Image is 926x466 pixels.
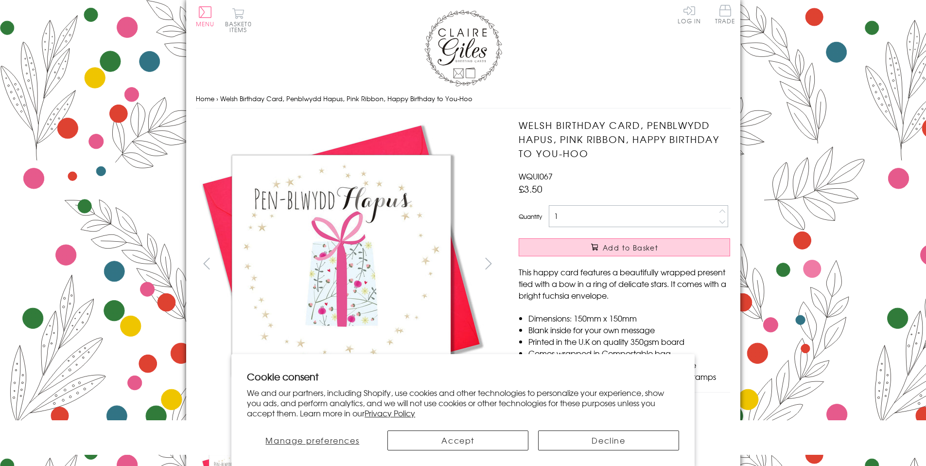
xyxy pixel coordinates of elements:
span: Add to Basket [603,243,658,252]
span: Welsh Birthday Card, Penblwydd Hapus, Pink Ribbon, Happy Birthday to You-Hoo [220,94,472,103]
img: Welsh Birthday Card, Penblwydd Hapus, Pink Ribbon, Happy Birthday to You-Hoo [196,118,488,410]
li: Blank inside for your own message [528,324,730,336]
label: Quantity [519,212,542,221]
a: Trade [715,5,735,26]
a: Log In [678,5,701,24]
h2: Cookie consent [247,370,679,383]
li: Dimensions: 150mm x 150mm [528,312,730,324]
span: WQUI067 [519,170,553,182]
button: next [477,252,499,274]
button: Manage preferences [247,430,378,450]
a: Home [196,94,214,103]
p: We and our partners, including Shopify, use cookies and other technologies to personalize your ex... [247,388,679,418]
span: £3.50 [519,182,542,196]
span: Menu [196,19,215,28]
button: Accept [387,430,528,450]
span: Trade [715,5,735,24]
span: › [216,94,218,103]
button: Basket0 items [225,8,252,33]
p: This happy card features a beautifully wrapped present tied with a bow in a ring of delicate star... [519,266,730,301]
nav: breadcrumbs [196,89,731,109]
button: Decline [538,430,679,450]
button: Menu [196,6,215,27]
li: Comes wrapped in Compostable bag [528,347,730,359]
span: Manage preferences [265,434,359,446]
span: 0 items [229,19,252,34]
h1: Welsh Birthday Card, Penblwydd Hapus, Pink Ribbon, Happy Birthday to You-Hoo [519,118,730,160]
img: Claire Giles Greetings Cards [424,10,502,87]
button: Add to Basket [519,238,730,256]
a: Privacy Policy [365,407,415,419]
li: Printed in the U.K on quality 350gsm board [528,336,730,347]
button: prev [196,252,218,274]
